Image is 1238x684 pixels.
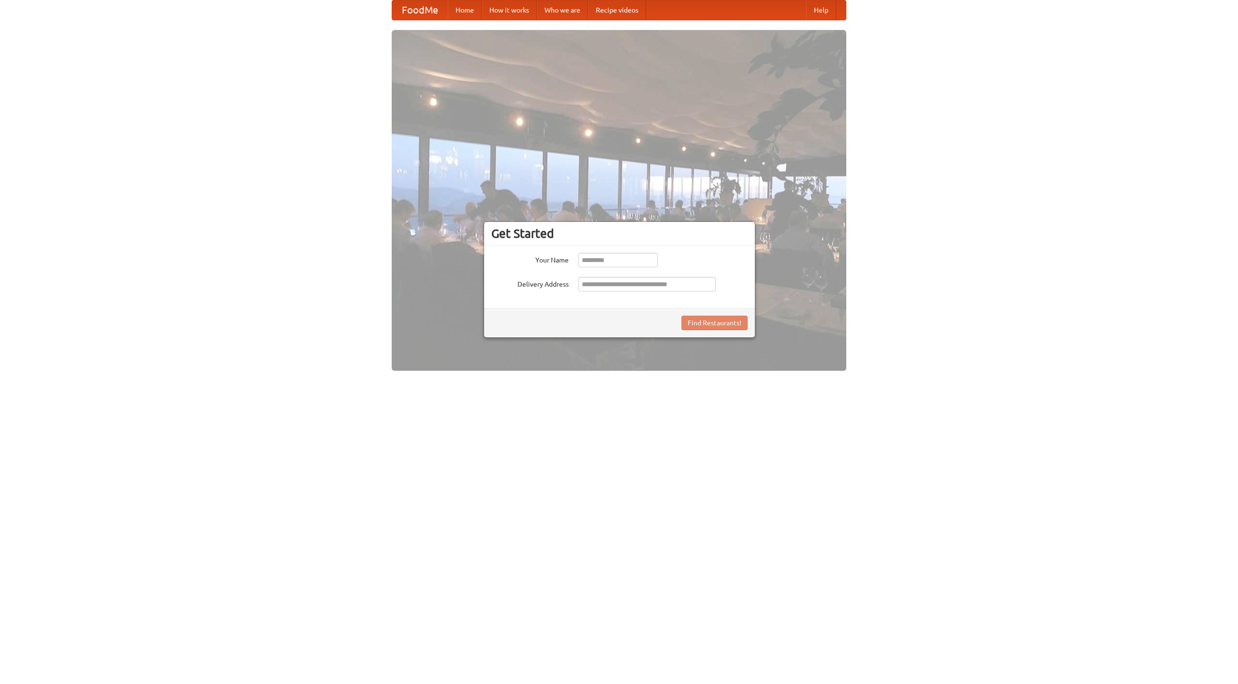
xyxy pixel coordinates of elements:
a: Help [806,0,836,20]
a: FoodMe [392,0,448,20]
label: Your Name [491,253,569,265]
label: Delivery Address [491,277,569,289]
button: Find Restaurants! [681,316,748,330]
a: Home [448,0,482,20]
a: Who we are [537,0,588,20]
h3: Get Started [491,226,748,241]
a: Recipe videos [588,0,646,20]
a: How it works [482,0,537,20]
